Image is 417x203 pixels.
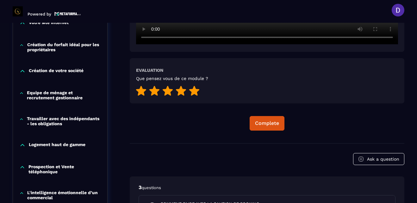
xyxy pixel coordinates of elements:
p: Création de votre société [29,68,84,74]
p: Logement haut de gamme [29,142,85,148]
p: Powered by [28,12,51,16]
p: Equipe de ménage et recrutement gestionnaire [27,90,101,100]
span: questions [141,185,161,190]
button: Ask a question [353,153,404,165]
p: Votre site internet [29,20,69,26]
p: 3 [139,184,395,191]
img: logo [54,11,81,16]
p: Travailler avec des indépendants - les obligations [27,116,101,126]
h5: Que pensez vous de ce module ? [136,76,208,81]
h6: Evaluation [136,68,163,73]
img: logo-branding [13,6,23,16]
p: Création du forfait idéal pour les propriétaires [27,42,101,52]
p: Prospection et Vente téléphonique [28,164,101,174]
p: L'intelligence émotionnelle d’un commercial [27,190,101,200]
button: Complete [250,116,284,131]
div: Complete [255,120,279,126]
